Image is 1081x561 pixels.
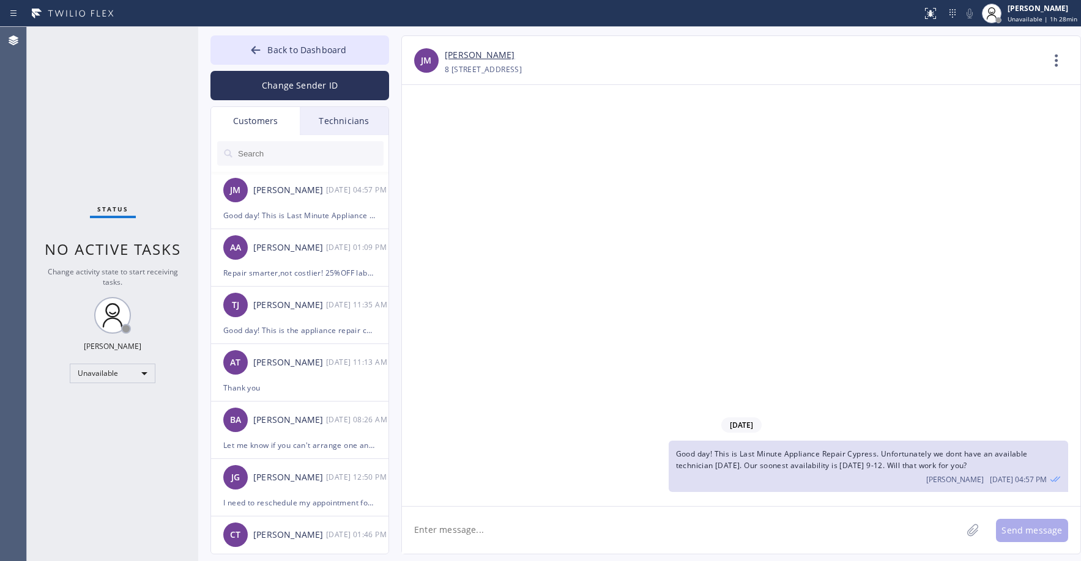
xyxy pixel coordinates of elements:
div: 10/06/2025 9:35 AM [326,298,390,312]
div: Technicians [300,107,388,135]
span: JG [231,471,240,485]
span: AT [230,356,240,370]
span: AA [230,241,241,255]
input: Search [237,141,384,166]
button: Send message [996,519,1068,542]
span: CT [230,528,240,542]
div: [PERSON_NAME] [253,528,326,542]
div: [PERSON_NAME] [253,183,326,197]
button: Back to Dashboard [210,35,389,65]
div: [PERSON_NAME] [253,413,326,427]
div: 10/06/2025 9:57 AM [669,441,1068,492]
div: Repair smarter,not costlier! 25%OFF labor (Regular Brands Only).[DATE] week ahead-book now: [DOMA... [223,266,376,280]
div: Good day! This is the appliance repair company you recently contacted. Unfortunately our phone re... [223,323,376,337]
div: [PERSON_NAME] [253,356,326,370]
div: [PERSON_NAME] [84,341,141,351]
div: [PERSON_NAME] [253,241,326,255]
a: [PERSON_NAME] [445,48,514,62]
span: Unavailable | 1h 28min [1008,15,1077,23]
div: [PERSON_NAME] [253,298,326,312]
div: Customers [211,107,300,135]
span: [DATE] [721,417,762,433]
div: I need to reschedule my appointment for the ice maker in my refrigerator I had to cancel my last ... [223,496,376,510]
div: Good day! This is Last Minute Appliance Repair Cypress. Unfortunately we dont have an available t... [223,208,376,222]
div: 10/03/2025 9:46 AM [326,527,390,541]
div: 10/06/2025 9:57 AM [326,183,390,197]
span: No active tasks [45,239,181,259]
div: 10/06/2025 9:09 AM [326,240,390,254]
span: TJ [232,298,239,312]
button: Mute [961,5,978,22]
span: Good day! This is Last Minute Appliance Repair Cypress. Unfortunately we dont have an available t... [676,449,1028,471]
div: [PERSON_NAME] [253,471,326,485]
span: [PERSON_NAME] [926,474,984,485]
span: BA [230,413,241,427]
span: Status [97,205,128,213]
button: Change Sender ID [210,71,389,100]
div: [PERSON_NAME] [1008,3,1077,13]
span: JM [421,54,431,68]
div: 10/06/2025 9:26 AM [326,413,390,427]
div: Unavailable [70,364,155,383]
span: [DATE] 04:57 PM [990,474,1047,485]
span: Back to Dashboard [267,44,346,56]
div: Let me know if you can't arrange one and i will contact someone else [223,438,376,452]
div: 10/06/2025 9:13 AM [326,355,390,369]
div: 8 [STREET_ADDRESS] [445,62,522,76]
div: Thank you [223,381,376,395]
div: 10/05/2025 9:50 AM [326,470,390,484]
span: JM [230,183,240,197]
span: Change activity state to start receiving tasks. [48,266,178,287]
